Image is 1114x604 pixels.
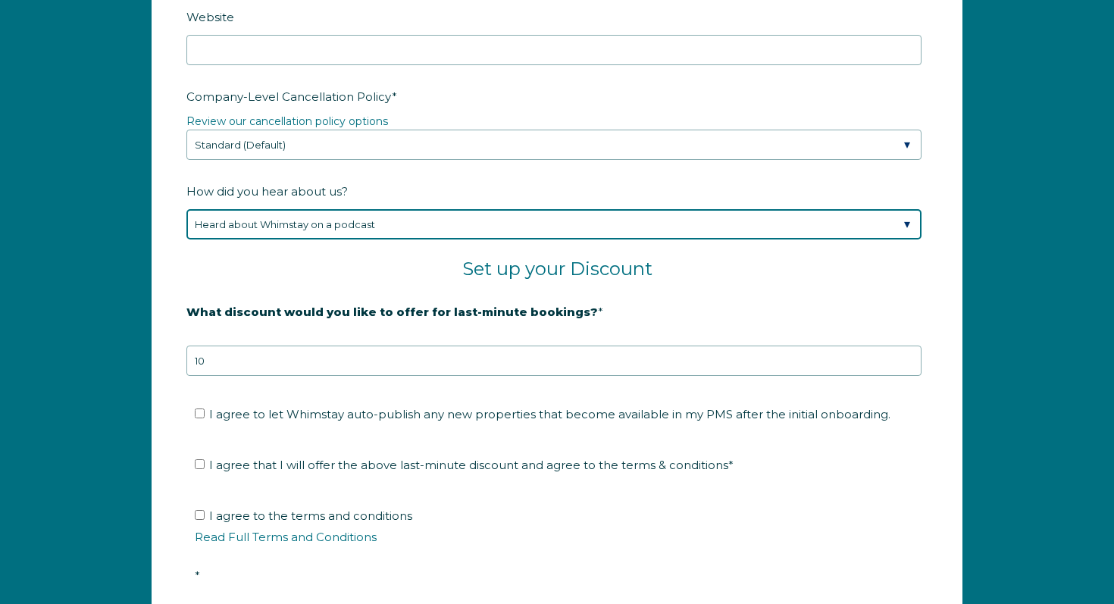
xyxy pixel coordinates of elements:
[186,180,348,203] span: How did you hear about us?
[195,530,377,544] a: Read Full Terms and Conditions
[195,408,205,418] input: I agree to let Whimstay auto-publish any new properties that become available in my PMS after the...
[186,114,388,128] a: Review our cancellation policy options
[462,258,652,280] span: Set up your Discount
[186,305,598,319] strong: What discount would you like to offer for last-minute bookings?
[186,85,392,108] span: Company-Level Cancellation Policy
[186,5,234,29] span: Website
[195,459,205,469] input: I agree that I will offer the above last-minute discount and agree to the terms & conditions*
[186,330,424,344] strong: 20% is recommended, minimum of 10%
[209,407,890,421] span: I agree to let Whimstay auto-publish any new properties that become available in my PMS after the...
[209,458,734,472] span: I agree that I will offer the above last-minute discount and agree to the terms & conditions
[195,510,205,520] input: I agree to the terms and conditionsRead Full Terms and Conditions*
